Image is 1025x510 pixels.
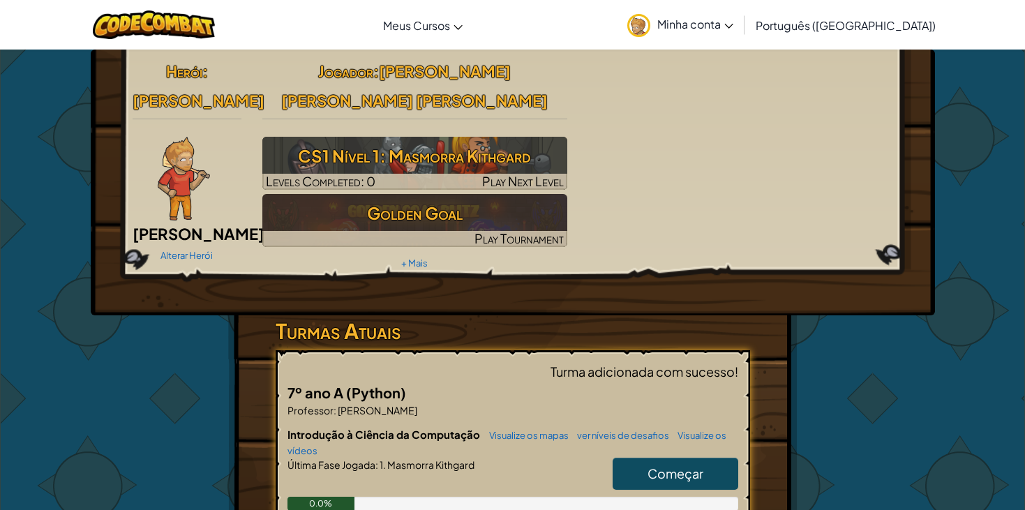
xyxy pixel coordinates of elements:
[570,430,669,441] a: ver níveis de desafios
[202,61,208,81] span: :
[378,458,386,471] span: 1.
[749,6,943,44] a: Português ([GEOGRAPHIC_DATA])
[287,361,738,382] div: Turma adicionada com sucesso!
[376,6,470,44] a: Meus Cursos
[627,14,650,37] img: avatar
[401,257,428,269] a: + Mais
[133,91,264,110] span: [PERSON_NAME]
[482,430,569,441] a: Visualize os mapas
[287,404,334,417] span: Professor
[318,61,373,81] span: Jogador
[287,458,375,471] span: Última Fase Jogada
[620,3,740,47] a: Minha conta
[262,137,567,190] a: Play Next Level
[334,404,336,417] span: :
[756,18,936,33] span: Português ([GEOGRAPHIC_DATA])
[133,224,264,243] span: [PERSON_NAME]
[266,173,375,189] span: Levels Completed: 0
[262,140,567,172] h3: CS1 Nível 1: Masmorra Kithgard
[386,458,474,471] span: Masmorra Kithgard
[262,137,567,190] img: CS1 Nível 1: Masmorra Kithgard
[262,194,567,247] a: Golden GoalPlay Tournament
[373,61,379,81] span: :
[383,18,450,33] span: Meus Cursos
[287,384,346,401] span: 7º ano A
[276,315,750,347] h3: Turmas Atuais
[158,137,210,220] img: Ned-Fulmer-Pose.png
[648,465,703,481] span: Começar
[281,61,548,110] span: [PERSON_NAME] [PERSON_NAME] [PERSON_NAME]
[482,173,564,189] span: Play Next Level
[474,230,564,246] span: Play Tournament
[375,458,378,471] span: :
[287,428,482,441] span: Introdução à Ciência da Computação
[262,197,567,229] h3: Golden Goal
[657,17,733,31] span: Minha conta
[346,384,406,401] span: (Python)
[160,250,213,261] a: Alterar Herói
[166,61,202,81] span: Herói
[93,10,215,39] img: CodeCombat logo
[336,404,417,417] span: [PERSON_NAME]
[262,194,567,247] img: Golden Goal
